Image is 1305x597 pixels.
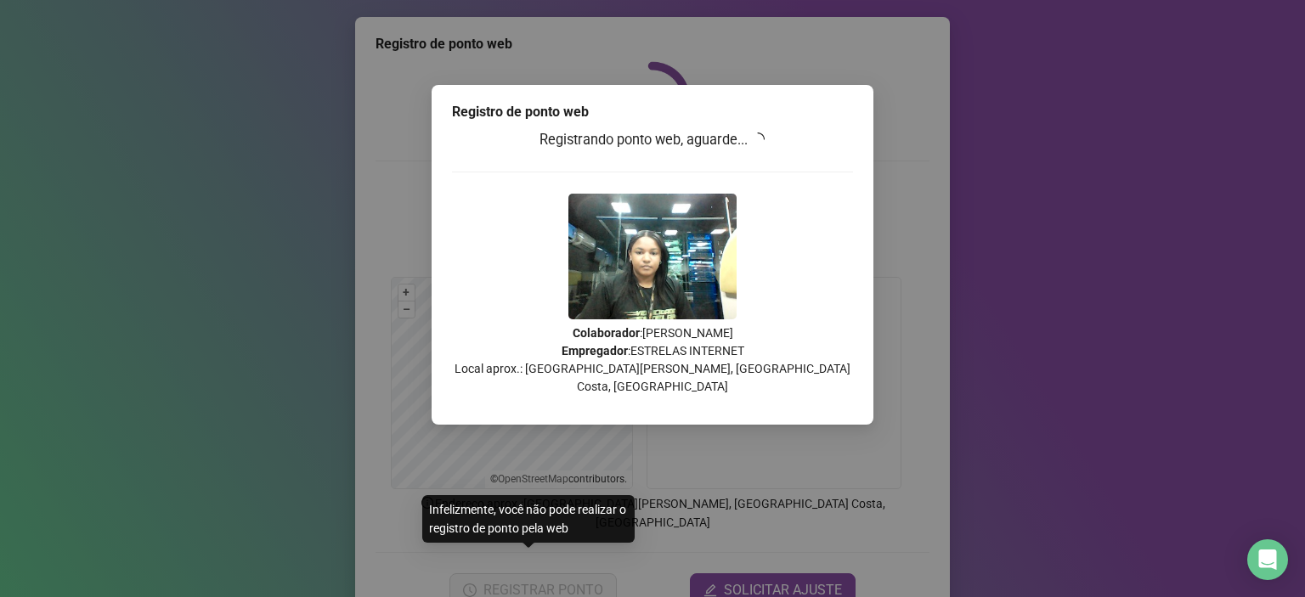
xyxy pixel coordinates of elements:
strong: Empregador [562,344,628,358]
div: Registro de ponto web [452,102,853,122]
h3: Registrando ponto web, aguarde... [452,129,853,151]
p: : [PERSON_NAME] : ESTRELAS INTERNET Local aprox.: [GEOGRAPHIC_DATA][PERSON_NAME], [GEOGRAPHIC_DAT... [452,324,853,396]
div: Infelizmente, você não pode realizar o registro de ponto pela web [422,495,635,543]
div: Open Intercom Messenger [1247,539,1288,580]
strong: Colaborador [573,326,640,340]
img: Z [568,194,737,319]
span: loading [749,129,768,149]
